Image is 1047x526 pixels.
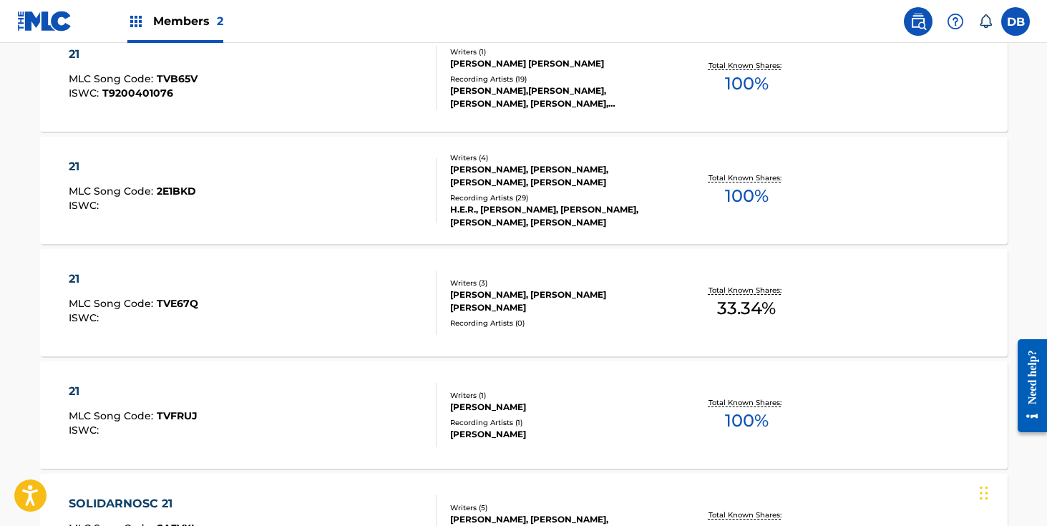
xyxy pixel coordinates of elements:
[40,137,1008,244] a: 21MLC Song Code:2E1BKDISWC:Writers (4)[PERSON_NAME], [PERSON_NAME], [PERSON_NAME], [PERSON_NAME]R...
[450,401,666,414] div: [PERSON_NAME]
[69,46,198,63] div: 21
[717,296,776,321] span: 33.34 %
[157,297,198,310] span: TVE67Q
[450,288,666,314] div: [PERSON_NAME], [PERSON_NAME] [PERSON_NAME]
[69,199,102,212] span: ISWC :
[157,409,198,422] span: TVFRUJ
[69,409,157,422] span: MLC Song Code :
[450,278,666,288] div: Writers ( 3 )
[947,13,964,30] img: help
[102,87,173,99] span: T9200401076
[450,390,666,401] div: Writers ( 1 )
[217,14,223,28] span: 2
[450,428,666,441] div: [PERSON_NAME]
[450,74,666,84] div: Recording Artists ( 19 )
[910,13,927,30] img: search
[153,13,223,29] span: Members
[40,361,1008,469] a: 21MLC Song Code:TVFRUJISWC:Writers (1)[PERSON_NAME]Recording Artists (1)[PERSON_NAME]Total Known ...
[40,249,1008,356] a: 21MLC Song Code:TVE67QISWC:Writers (3)[PERSON_NAME], [PERSON_NAME] [PERSON_NAME]Recording Artists...
[1001,7,1030,36] div: User Menu
[40,24,1008,132] a: 21MLC Song Code:TVB65VISWC:T9200401076Writers (1)[PERSON_NAME] [PERSON_NAME]Recording Artists (19...
[708,285,785,296] p: Total Known Shares:
[450,57,666,70] div: [PERSON_NAME] [PERSON_NAME]
[17,11,72,31] img: MLC Logo
[708,60,785,71] p: Total Known Shares:
[450,47,666,57] div: Writers ( 1 )
[941,7,970,36] div: Help
[127,13,145,30] img: Top Rightsholders
[725,183,769,209] span: 100 %
[450,417,666,428] div: Recording Artists ( 1 )
[69,383,198,400] div: 21
[157,185,196,198] span: 2E1BKD
[450,84,666,110] div: [PERSON_NAME],[PERSON_NAME], [PERSON_NAME], [PERSON_NAME], [PERSON_NAME], [PERSON_NAME], [PERSON_...
[157,72,198,85] span: TVB65V
[725,71,769,97] span: 100 %
[69,311,102,324] span: ISWC :
[69,297,157,310] span: MLC Song Code :
[69,185,157,198] span: MLC Song Code :
[450,193,666,203] div: Recording Artists ( 29 )
[450,163,666,189] div: [PERSON_NAME], [PERSON_NAME], [PERSON_NAME], [PERSON_NAME]
[69,72,157,85] span: MLC Song Code :
[69,424,102,437] span: ISWC :
[69,495,195,512] div: SOLIDARNOSC 21
[978,14,993,29] div: Notifications
[708,510,785,520] p: Total Known Shares:
[69,87,102,99] span: ISWC :
[708,397,785,408] p: Total Known Shares:
[980,472,988,515] div: Drag
[450,152,666,163] div: Writers ( 4 )
[450,203,666,229] div: H.E.R., [PERSON_NAME], [PERSON_NAME], [PERSON_NAME], [PERSON_NAME]
[975,457,1047,526] iframe: Chat Widget
[708,172,785,183] p: Total Known Shares:
[450,502,666,513] div: Writers ( 5 )
[725,408,769,434] span: 100 %
[1007,328,1047,444] iframe: Resource Center
[69,158,196,175] div: 21
[904,7,932,36] a: Public Search
[450,318,666,328] div: Recording Artists ( 0 )
[69,271,198,288] div: 21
